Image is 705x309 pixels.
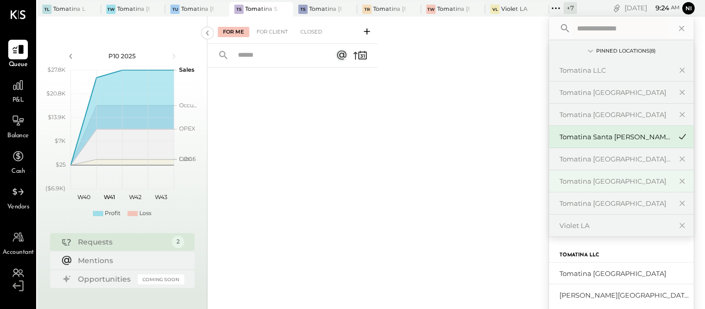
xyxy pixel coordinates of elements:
[596,47,655,55] div: Pinned Locations ( 8 )
[1,40,36,70] a: Queue
[295,27,327,37] div: Closed
[179,155,195,162] text: Labor
[426,5,436,14] div: TW
[1,227,36,257] a: Accountant
[559,176,671,186] div: Tomatina [GEOGRAPHIC_DATA]
[172,236,184,248] div: 2
[559,290,688,300] div: [PERSON_NAME][GEOGRAPHIC_DATA]
[12,96,24,105] span: P&L
[104,193,115,201] text: W41
[1,147,36,176] a: Cash
[77,193,90,201] text: W40
[48,113,66,121] text: $13.9K
[559,221,671,231] div: Violet LA
[559,154,671,164] div: Tomatina [GEOGRAPHIC_DATA][PERSON_NAME]
[362,5,372,14] div: TR
[129,193,141,201] text: W42
[559,110,671,120] div: Tomatina [GEOGRAPHIC_DATA]
[42,5,52,14] div: TL
[105,209,120,218] div: Profit
[564,2,577,14] div: + 7
[624,3,680,13] div: [DATE]
[78,237,167,247] div: Requests
[251,27,293,37] div: For Client
[78,255,179,266] div: Mentions
[56,161,66,168] text: $25
[45,185,66,192] text: ($6.9K)
[559,66,671,75] div: Tomatina LLC
[170,5,180,14] div: TU
[179,125,196,132] text: OPEX
[559,252,599,259] label: Tomatina LLC
[309,5,342,13] div: Tomatina [GEOGRAPHIC_DATA][PERSON_NAME]
[437,5,470,13] div: Tomatina [GEOGRAPHIC_DATA]
[7,132,29,141] span: Balance
[117,5,150,13] div: Tomatina [GEOGRAPHIC_DATA]
[106,5,116,14] div: TW
[218,27,249,37] div: For Me
[138,274,184,284] div: Coming Soon
[55,137,66,144] text: $7K
[11,167,25,176] span: Cash
[559,199,671,208] div: Tomatina [GEOGRAPHIC_DATA]
[612,3,622,13] div: copy link
[682,2,695,14] button: Ni
[234,5,244,14] div: TS
[298,5,308,14] div: TS
[671,4,680,11] span: am
[78,52,166,60] div: P10 2025
[490,5,500,14] div: VL
[501,5,527,13] div: Violet LA
[155,193,167,201] text: W43
[3,248,34,257] span: Accountant
[559,269,688,279] div: Tomatina [GEOGRAPHIC_DATA]
[373,5,406,13] div: Tomatina [GEOGRAPHIC_DATA]
[1,111,36,141] a: Balance
[139,209,151,218] div: Loss
[78,274,133,284] div: Opportunities
[245,5,278,13] div: Tomatina Santa [PERSON_NAME]
[46,90,66,97] text: $20.8K
[9,60,28,70] span: Queue
[7,203,29,212] span: Vendors
[559,88,671,97] div: Tomatina [GEOGRAPHIC_DATA]
[53,5,86,13] div: Tomatina LLC
[179,66,195,73] text: Sales
[559,132,671,142] div: Tomatina Santa [PERSON_NAME]
[181,5,214,13] div: Tomatina [GEOGRAPHIC_DATA]
[1,75,36,105] a: P&L
[1,182,36,212] a: Vendors
[47,66,66,73] text: $27.8K
[179,102,197,109] text: Occu...
[649,3,669,13] span: 9 : 24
